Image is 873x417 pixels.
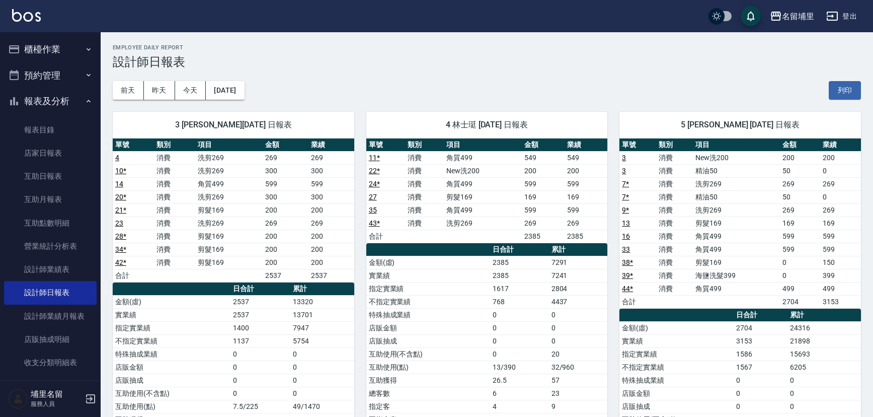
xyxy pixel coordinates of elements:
td: 0 [490,321,549,334]
td: 洗剪269 [195,151,263,164]
td: 洗剪269 [444,217,521,230]
td: 1400 [230,321,290,334]
td: 店販抽成 [619,400,734,413]
td: 0 [290,387,354,400]
button: 前天 [113,81,144,100]
td: 599 [565,203,607,217]
img: Logo [12,9,41,22]
p: 服務人員 [31,399,82,408]
th: 單號 [366,138,405,152]
td: 269 [820,203,861,217]
a: 35 [369,206,377,214]
td: New洗200 [693,151,780,164]
td: 洗剪269 [195,217,263,230]
td: 0 [230,347,290,361]
td: 7241 [549,269,608,282]
td: 1586 [734,347,787,361]
td: 9 [549,400,608,413]
td: 49/1470 [290,400,354,413]
td: 269 [565,217,607,230]
td: 2537 [230,295,290,308]
table: a dense table [113,138,354,283]
td: 6 [490,387,549,400]
td: 599 [820,243,861,256]
td: 0 [230,374,290,387]
td: 2704 [780,295,821,308]
table: a dense table [366,138,608,243]
td: 200 [308,256,354,269]
th: 業績 [565,138,607,152]
td: 剪髮169 [195,256,263,269]
div: 名留埔里 [782,10,814,23]
td: 269 [263,217,308,230]
td: 169 [780,217,821,230]
td: 150 [820,256,861,269]
td: 169 [820,217,861,230]
td: 0 [230,361,290,374]
td: 300 [308,190,354,203]
td: 269 [308,151,354,164]
td: 特殊抽成業績 [619,374,734,387]
a: 13 [622,219,630,227]
th: 項目 [444,138,521,152]
td: 599 [820,230,861,243]
a: 16 [622,232,630,240]
td: 57 [549,374,608,387]
td: 7947 [290,321,354,334]
td: 互助使用(不含點) [366,347,490,361]
td: 消費 [405,217,444,230]
h3: 設計師日報表 [113,55,861,69]
td: 0 [787,387,861,400]
td: 269 [522,217,565,230]
a: 4 [115,154,119,162]
td: New洗200 [444,164,521,177]
td: 角質499 [693,282,780,295]
td: 角質499 [693,230,780,243]
button: 今天 [175,81,206,100]
td: 消費 [656,282,693,295]
th: 類別 [154,138,195,152]
th: 金額 [780,138,821,152]
td: 金額(虛) [619,321,734,334]
td: 店販抽成 [113,374,230,387]
a: 14 [115,180,123,188]
td: 0 [290,374,354,387]
td: 消費 [154,177,195,190]
td: 消費 [154,164,195,177]
td: 0 [787,400,861,413]
td: 消費 [154,230,195,243]
td: 2537 [230,308,290,321]
td: 剪髮169 [444,190,521,203]
td: 200 [263,203,308,217]
td: 499 [780,282,821,295]
td: 0 [734,374,787,387]
td: 0 [780,256,821,269]
td: 消費 [656,164,693,177]
img: Person [8,389,28,409]
a: 27 [369,193,377,201]
td: 消費 [405,164,444,177]
td: 合計 [366,230,405,243]
th: 單號 [113,138,154,152]
th: 累計 [549,243,608,256]
td: 總客數 [366,387,490,400]
td: 1617 [490,282,549,295]
td: 549 [565,151,607,164]
td: 32/960 [549,361,608,374]
button: 預約管理 [4,62,97,89]
a: 設計師業績表 [4,258,97,281]
td: 剪髮169 [195,243,263,256]
td: 269 [780,203,821,217]
td: 實業績 [619,334,734,347]
td: 200 [522,164,565,177]
td: 0 [734,400,787,413]
td: 消費 [656,243,693,256]
td: 6205 [787,361,861,374]
td: 21898 [787,334,861,347]
td: 5754 [290,334,354,347]
td: 剪髮169 [195,203,263,217]
td: 消費 [656,177,693,190]
td: 269 [308,217,354,230]
a: 互助日報表 [4,165,97,188]
td: 200 [820,151,861,164]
